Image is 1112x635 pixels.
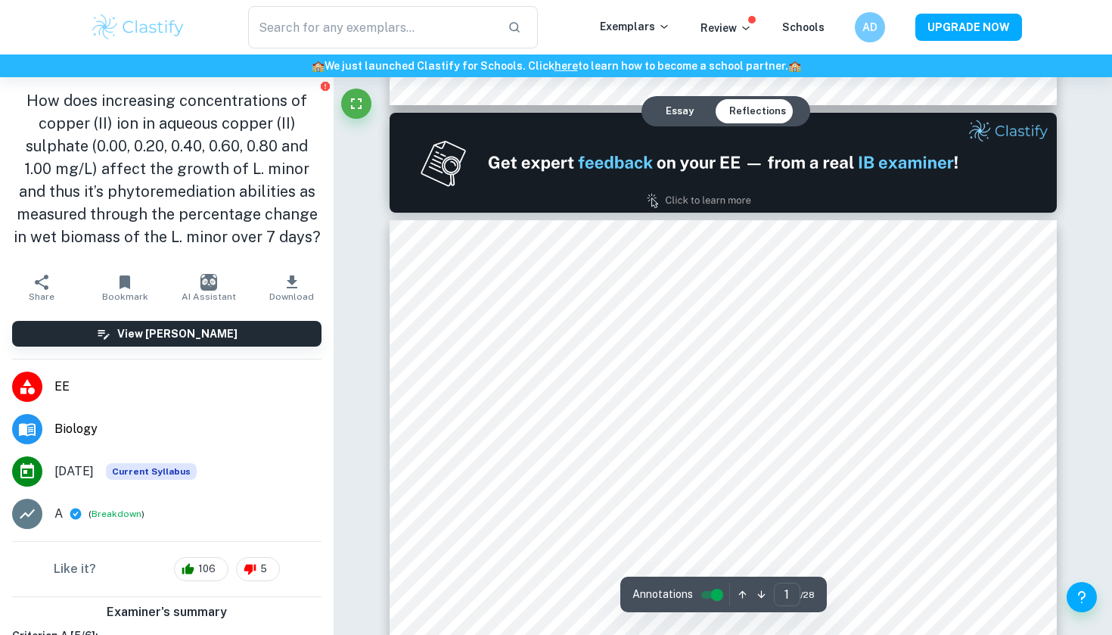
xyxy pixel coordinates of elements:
input: Search for any exemplars... [248,6,495,48]
a: here [554,60,578,72]
button: AI Assistant [167,266,250,309]
span: Share [29,291,54,302]
span: AI Assistant [182,291,236,302]
button: Help and Feedback [1067,582,1097,612]
span: 5 [252,562,275,577]
img: AI Assistant [200,274,217,291]
p: Exemplars [600,18,670,35]
h6: Like it? [54,560,96,578]
button: Download [250,266,334,309]
span: Current Syllabus [106,463,197,480]
span: / 28 [800,588,815,602]
span: 🏫 [312,60,325,72]
button: Breakdown [92,507,141,521]
span: Bookmark [102,291,148,302]
span: EE [54,378,321,396]
img: Clastify logo [90,12,186,42]
span: ( ) [89,507,144,521]
h6: View [PERSON_NAME] [117,325,238,342]
h6: We just launched Clastify for Schools. Click to learn how to become a school partner. [3,58,1109,74]
button: View [PERSON_NAME] [12,321,321,347]
div: 106 [174,557,228,581]
button: UPGRADE NOW [915,14,1022,41]
span: Biology [54,420,321,438]
button: Report issue [319,80,331,92]
span: [DATE] [54,462,94,481]
p: Review [700,20,752,36]
span: 106 [190,562,224,577]
div: 5 [236,557,280,581]
span: Annotations [632,587,693,602]
button: AD [855,12,885,42]
p: A [54,505,63,523]
span: Download [269,291,314,302]
button: Reflections [717,99,798,123]
a: Schools [782,21,825,33]
button: Essay [654,99,706,123]
div: This exemplar is based on the current syllabus. Feel free to refer to it for inspiration/ideas wh... [106,463,197,480]
span: 🏫 [788,60,801,72]
h6: Examiner's summary [6,603,328,621]
button: Fullscreen [341,89,371,119]
h1: How does increasing concentrations of copper (II) ion in aqueous copper (II) sulphate (0.00, 0.20... [12,89,321,248]
img: Ad [390,113,1057,213]
button: Bookmark [83,266,166,309]
h6: AD [862,19,879,36]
